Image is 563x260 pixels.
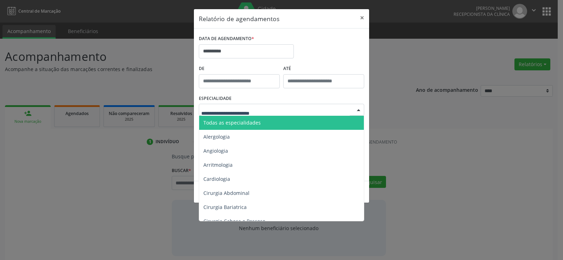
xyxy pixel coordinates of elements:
span: Cardiologia [203,176,230,182]
span: Angiologia [203,147,228,154]
button: Close [355,9,369,26]
span: Cirurgia Abdominal [203,190,249,196]
span: Arritmologia [203,161,233,168]
label: ESPECIALIDADE [199,93,232,104]
span: Alergologia [203,133,230,140]
span: Cirurgia Cabeça e Pescoço [203,218,265,224]
label: DATA DE AGENDAMENTO [199,33,254,44]
label: ATÉ [283,63,364,74]
span: Todas as especialidades [203,119,261,126]
label: De [199,63,280,74]
h5: Relatório de agendamentos [199,14,279,23]
span: Cirurgia Bariatrica [203,204,247,210]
